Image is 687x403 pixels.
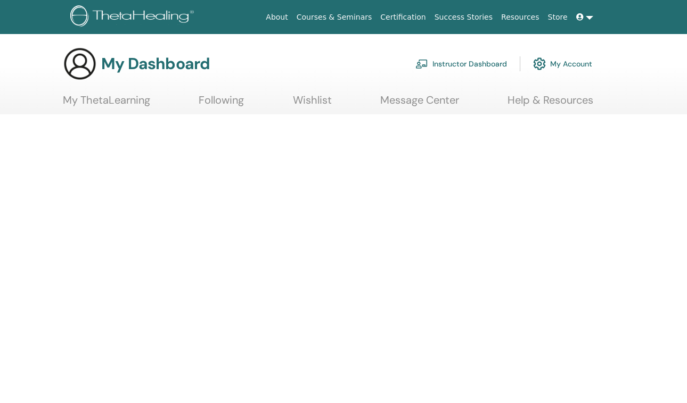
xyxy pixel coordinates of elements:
a: Courses & Seminars [292,7,377,27]
img: cog.svg [533,55,546,73]
a: Following [199,94,244,114]
a: Certification [376,7,430,27]
a: Message Center [380,94,459,114]
h3: My Dashboard [101,54,210,73]
img: logo.png [70,5,198,29]
img: chalkboard-teacher.svg [415,59,428,69]
a: My ThetaLearning [63,94,150,114]
a: Success Stories [430,7,497,27]
a: Wishlist [293,94,332,114]
a: About [261,7,292,27]
a: Instructor Dashboard [415,52,507,75]
a: Help & Resources [508,94,593,114]
a: Resources [497,7,544,27]
a: Store [544,7,572,27]
a: My Account [533,52,592,75]
img: generic-user-icon.jpg [63,47,97,81]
